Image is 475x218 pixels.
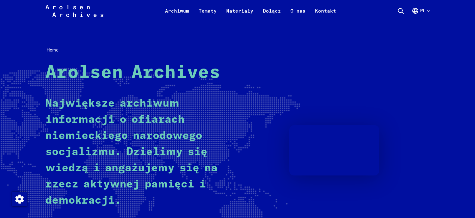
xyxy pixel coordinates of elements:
span: Home [47,47,59,53]
a: O nas [286,7,310,22]
a: Archiwum [160,7,194,22]
div: Zmienić zgodę [12,192,26,206]
button: Polski, wybór języka [412,7,430,22]
a: Materiały [221,7,258,22]
img: Zmienić zgodę [12,192,27,206]
nav: Breadcrumb [45,46,430,55]
a: Tematy [194,7,221,22]
a: Kontakt [310,7,341,22]
strong: Arolsen Archives [45,64,220,82]
p: Największe archiwum informacji o ofiarach niemieckiego narodowego socjalizmu. Dzielimy się wiedzą... [45,96,227,209]
a: Dołącz [258,7,286,22]
nav: Podstawowy [160,4,341,18]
